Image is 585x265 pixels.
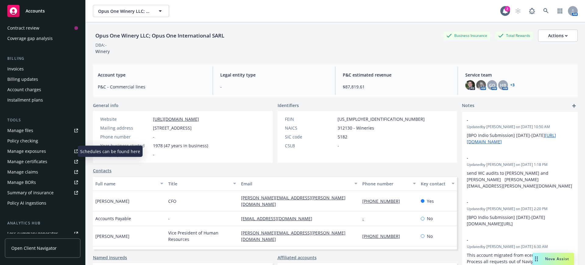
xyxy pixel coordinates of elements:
span: Accounts Payable [95,215,131,222]
a: [EMAIL_ADDRESS][DOMAIN_NAME] [241,216,317,221]
a: [PERSON_NAME][EMAIL_ADDRESS][PERSON_NAME][DOMAIN_NAME] [241,230,346,242]
div: Billing [5,56,80,62]
span: P&C - Commercial lines [98,84,205,90]
span: Nova Assist [545,256,569,261]
span: [US_EMPLOYER_IDENTIFICATION_NUMBER] [338,116,425,122]
button: Title [166,176,239,191]
span: Open Client Navigator [11,245,57,251]
a: [PHONE_NUMBER] [362,233,405,239]
a: Contacts [93,167,112,174]
div: DBA: - [95,42,107,48]
div: Manage BORs [7,177,36,187]
div: Business Insurance [443,32,490,39]
div: Contract review [7,23,39,33]
a: Manage files [5,126,80,135]
div: -Updatedby [PERSON_NAME] on [DATE] 10:50 AM[BPO Indio Submission] [DATE]-[DATE][URL][DOMAIN_NAME] [462,112,578,150]
span: 5182 [338,134,347,140]
div: Opus One Winery LLC; Opus One International SARL [93,32,227,40]
div: Mailing address [100,125,151,131]
span: - [467,199,557,205]
button: Opus One Winery LLC; Opus One International SARL [93,5,169,17]
div: Full name [95,181,157,187]
span: - [153,134,154,140]
span: Updated by [PERSON_NAME] on [DATE] 10:50 AM [467,124,573,130]
span: Vice President of Human Resources [168,230,236,242]
div: Installment plans [7,95,43,105]
div: -Updatedby [PERSON_NAME] on [DATE] 2:20 PM[BPO Indio Submission] [DATE]-[DATE] [DOMAIN_NAME][URL] [462,194,578,232]
a: Search [540,5,552,17]
button: Email [239,176,360,191]
span: - [220,84,328,90]
div: Key contact [421,181,448,187]
a: Coverage gap analysis [5,34,80,43]
span: Updated by [PERSON_NAME] on [DATE] 6:30 AM [467,244,573,249]
div: Phone number [362,181,409,187]
span: Updated by [PERSON_NAME] on [DATE] 2:20 PM [467,206,573,212]
a: Report a Bug [526,5,538,17]
a: +3 [510,83,515,87]
a: Manage BORs [5,177,80,187]
span: [PERSON_NAME] [95,233,129,239]
span: Service team [465,72,573,78]
span: Yes [427,198,434,204]
span: $87,819.61 [343,84,450,90]
div: FEIN [285,116,335,122]
a: Manage claims [5,167,80,177]
a: [URL][DOMAIN_NAME] [153,116,199,122]
span: 312130 - Wineries [338,125,374,131]
button: Full name [93,176,166,191]
div: Invoices [7,64,24,74]
span: Accounts [26,9,45,13]
span: [PERSON_NAME] [95,198,129,204]
span: - [168,215,170,222]
span: CFO [168,198,176,204]
img: photo [476,80,486,90]
div: Phone number [100,134,151,140]
a: Policy AI ingestions [5,198,80,208]
p: [BPO Indio Submission] [DATE]-[DATE] [DOMAIN_NAME][URL] [467,214,573,227]
span: P&C estimated revenue [343,72,450,78]
a: Loss summary generator [5,229,80,238]
div: Loss summary generator [7,229,58,238]
a: Account charges [5,85,80,95]
a: Switch app [554,5,566,17]
a: Summary of insurance [5,188,80,198]
span: - [467,237,557,243]
p: [BPO Indio Submission] [DATE]-[DATE] [467,132,573,145]
div: Billing updates [7,74,38,84]
a: Installment plans [5,95,80,105]
div: 2 [505,6,510,12]
span: [STREET_ADDRESS] [153,125,192,131]
div: Manage exposures [7,146,46,156]
a: Contract review [5,23,80,33]
div: Actions [548,30,568,41]
span: No [427,215,433,222]
span: Notes [462,102,474,109]
a: [PHONE_NUMBER] [362,198,405,204]
button: Nova Assist [533,253,574,265]
div: Tools [5,117,80,123]
div: Account charges [7,85,41,95]
div: -Updatedby [PERSON_NAME] on [DATE] 1:18 PMsend WC audits to [PERSON_NAME] and [PERSON_NAME] [PERS... [462,150,578,194]
div: Analytics hub [5,220,80,226]
span: Legal entity type [220,72,328,78]
div: Summary of insurance [7,188,54,198]
div: Manage files [7,126,33,135]
div: Year business started [100,142,151,149]
div: Policy checking [7,136,38,146]
button: Actions [538,30,578,42]
span: Opus One Winery LLC; Opus One International SARL [98,8,151,14]
div: CSLB [285,142,335,149]
div: Website [100,116,151,122]
span: - [338,142,339,149]
div: SIC code [285,134,335,140]
a: Accounts [5,2,80,20]
span: GD [489,82,495,88]
span: Winery [95,48,110,54]
a: Manage exposures [5,146,80,156]
span: This account migrated from ecerts to Navigator. Process all requests out of Navigator. [467,252,566,264]
a: Billing updates [5,74,80,84]
a: add [570,102,578,109]
span: - [153,151,154,158]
